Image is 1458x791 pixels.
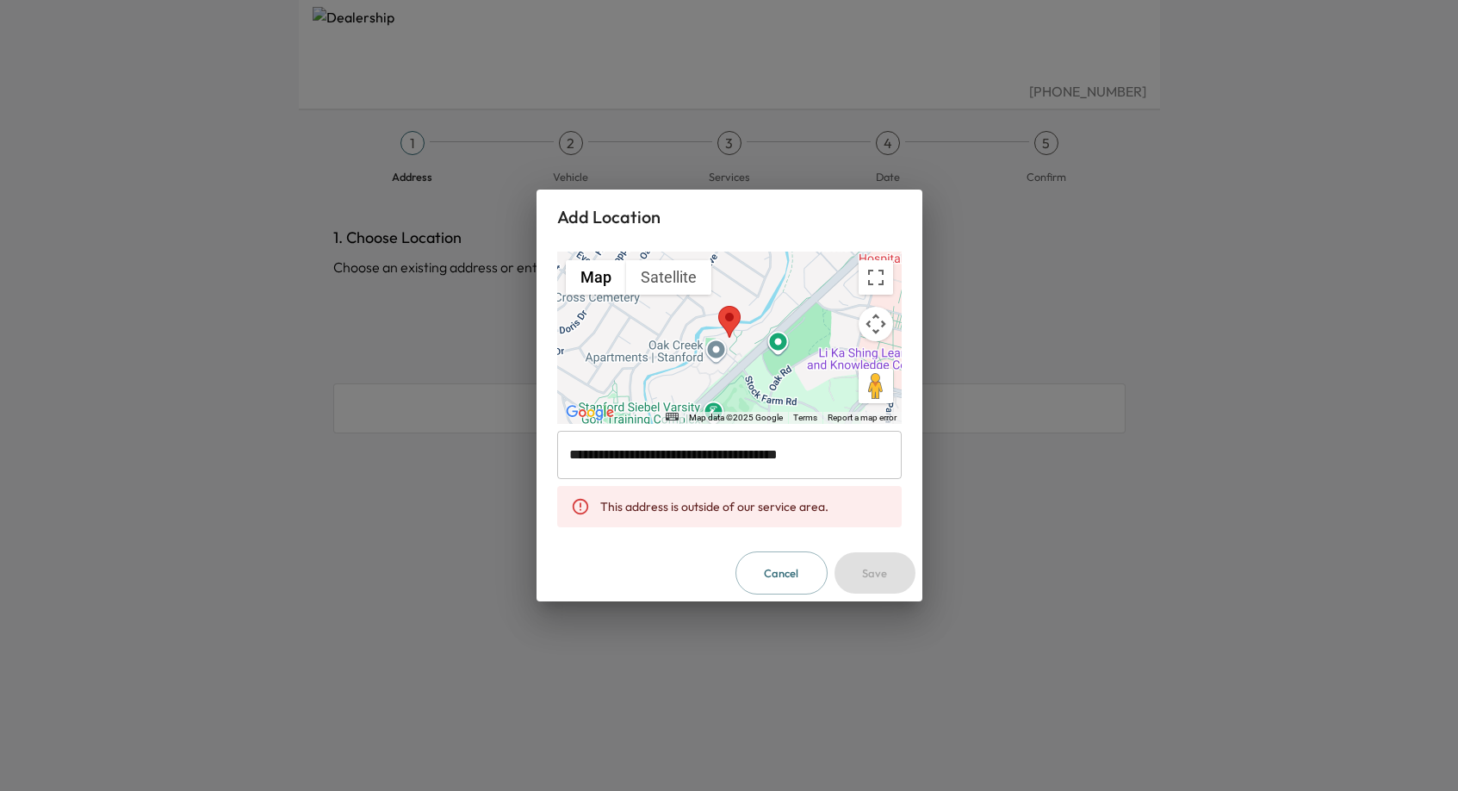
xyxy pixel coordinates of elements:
h2: Add Location [537,190,922,245]
a: Report a map error [828,413,897,422]
span: Map data ©2025 Google [689,413,783,422]
button: Show satellite imagery [626,260,711,295]
button: Toggle fullscreen view [859,260,893,295]
button: Drag Pegman onto the map to open Street View [859,369,893,403]
button: Keyboard shortcuts [666,413,678,420]
button: Cancel [735,551,828,595]
button: Map camera controls [859,307,893,341]
a: Terms [793,413,817,422]
a: Open this area in Google Maps (opens a new window) [561,402,618,424]
button: Show street map [566,260,626,295]
div: This address is outside of our service area. [600,491,828,522]
img: Google [561,402,618,424]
